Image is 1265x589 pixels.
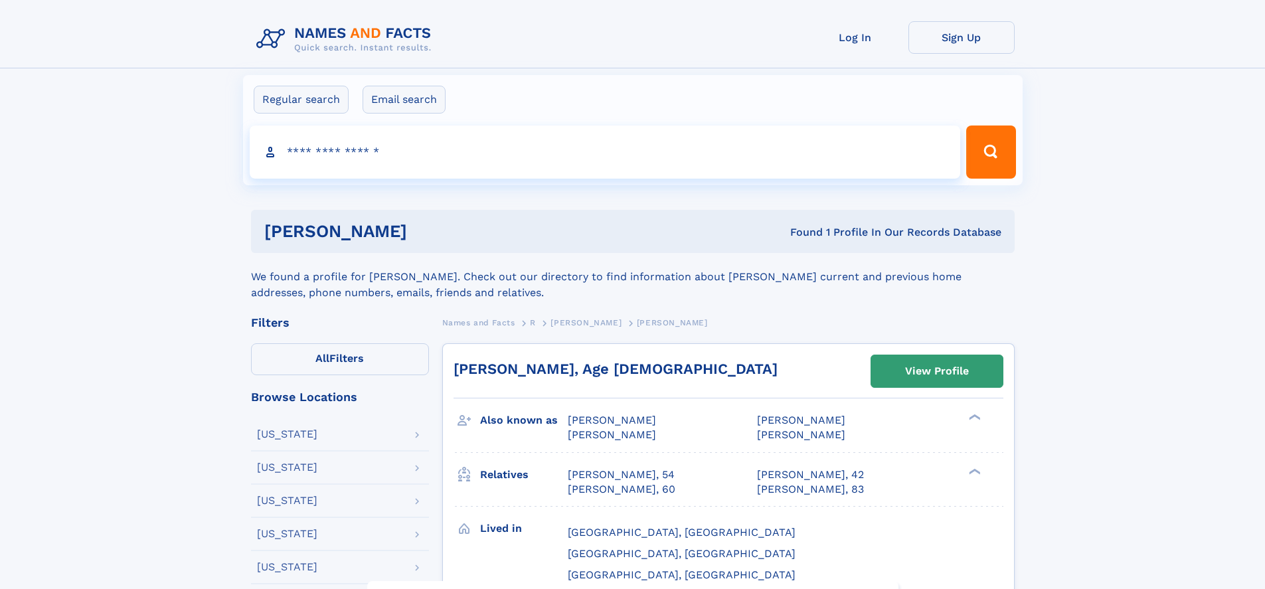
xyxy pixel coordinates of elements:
[568,482,675,497] a: [PERSON_NAME], 60
[257,429,317,440] div: [US_STATE]
[251,391,429,403] div: Browse Locations
[871,355,1003,387] a: View Profile
[480,517,568,540] h3: Lived in
[568,467,675,482] a: [PERSON_NAME], 54
[757,414,845,426] span: [PERSON_NAME]
[757,467,864,482] a: [PERSON_NAME], 42
[802,21,908,54] a: Log In
[757,428,845,441] span: [PERSON_NAME]
[568,414,656,426] span: [PERSON_NAME]
[442,314,515,331] a: Names and Facts
[568,428,656,441] span: [PERSON_NAME]
[966,413,981,422] div: ❯
[257,529,317,539] div: [US_STATE]
[257,495,317,506] div: [US_STATE]
[598,225,1001,240] div: Found 1 Profile In Our Records Database
[568,547,796,560] span: [GEOGRAPHIC_DATA], [GEOGRAPHIC_DATA]
[568,526,796,539] span: [GEOGRAPHIC_DATA], [GEOGRAPHIC_DATA]
[250,126,961,179] input: search input
[550,314,622,331] a: [PERSON_NAME]
[251,21,442,57] img: Logo Names and Facts
[363,86,446,114] label: Email search
[550,318,622,327] span: [PERSON_NAME]
[908,21,1015,54] a: Sign Up
[530,318,536,327] span: R
[257,462,317,473] div: [US_STATE]
[905,356,969,386] div: View Profile
[264,223,599,240] h1: [PERSON_NAME]
[568,568,796,581] span: [GEOGRAPHIC_DATA], [GEOGRAPHIC_DATA]
[480,463,568,486] h3: Relatives
[966,467,981,475] div: ❯
[254,86,349,114] label: Regular search
[757,482,864,497] a: [PERSON_NAME], 83
[315,352,329,365] span: All
[480,409,568,432] h3: Also known as
[251,253,1015,301] div: We found a profile for [PERSON_NAME]. Check out our directory to find information about [PERSON_N...
[251,317,429,329] div: Filters
[251,343,429,375] label: Filters
[966,126,1015,179] button: Search Button
[257,562,317,572] div: [US_STATE]
[454,361,778,377] a: [PERSON_NAME], Age [DEMOGRAPHIC_DATA]
[530,314,536,331] a: R
[637,318,708,327] span: [PERSON_NAME]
